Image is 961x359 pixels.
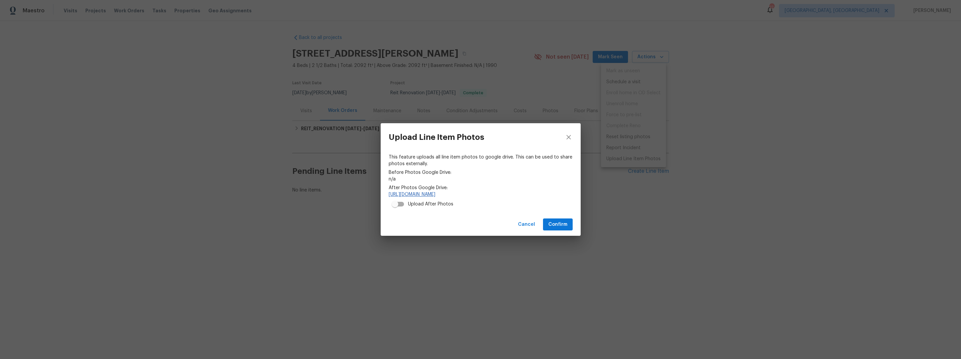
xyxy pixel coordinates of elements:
span: Cancel [518,220,535,229]
button: Cancel [515,218,538,231]
span: After Photos Google Drive: [389,184,573,191]
div: Upload After Photos [408,201,453,207]
span: Before Photos Google Drive: [389,169,573,176]
span: Confirm [548,220,567,229]
div: n/a [389,154,573,210]
a: [URL][DOMAIN_NAME] [389,191,573,198]
button: close [557,123,581,151]
h3: Upload Line Item Photos [389,133,484,142]
button: Confirm [543,218,573,231]
span: This feature uploads all line item photos to google drive. This can be used to share photos exter... [389,154,573,167]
